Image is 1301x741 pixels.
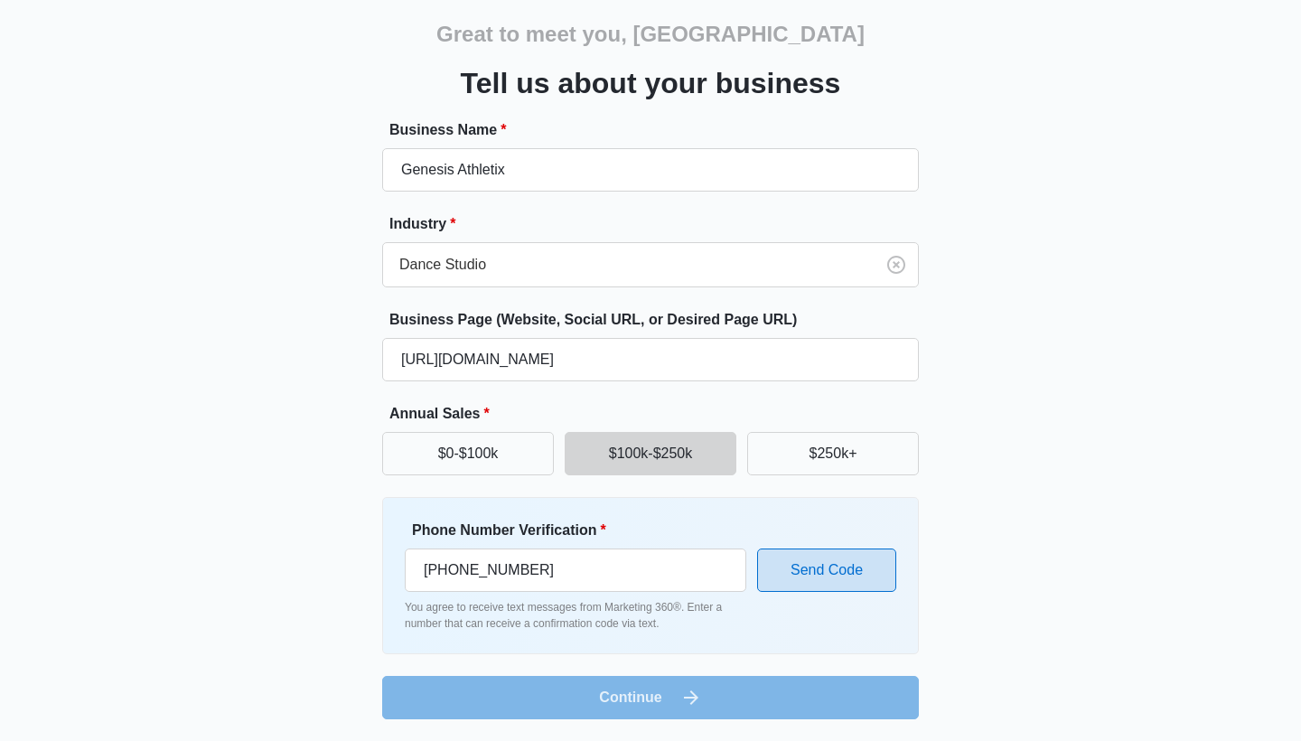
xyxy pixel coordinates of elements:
button: Clear [882,250,911,279]
label: Annual Sales [389,403,926,425]
h3: Tell us about your business [461,61,841,105]
button: $100k-$250k [565,432,736,475]
input: e.g. Jane's Plumbing [382,148,919,192]
input: e.g. janesplumbing.com [382,338,919,381]
label: Business Name [389,119,926,141]
button: $0-$100k [382,432,554,475]
input: Ex. +1-555-555-5555 [405,549,746,592]
h2: Great to meet you, [GEOGRAPHIC_DATA] [436,18,865,51]
label: Business Page (Website, Social URL, or Desired Page URL) [389,309,926,331]
label: Phone Number Verification [412,520,753,541]
label: Industry [389,213,926,235]
p: You agree to receive text messages from Marketing 360®. Enter a number that can receive a confirm... [405,599,746,632]
button: Send Code [757,549,896,592]
button: $250k+ [747,432,919,475]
